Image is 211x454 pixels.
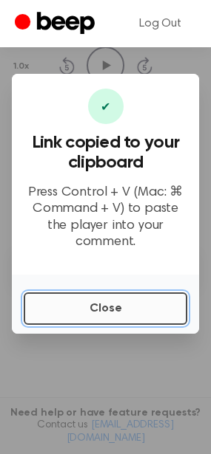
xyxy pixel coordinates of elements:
button: Close [24,292,187,325]
p: Press Control + V (Mac: ⌘ Command + V) to paste the player into your comment. [24,185,187,251]
h3: Link copied to your clipboard [24,133,187,173]
a: Log Out [124,6,196,41]
div: ✔ [88,89,124,124]
a: Beep [15,10,98,38]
